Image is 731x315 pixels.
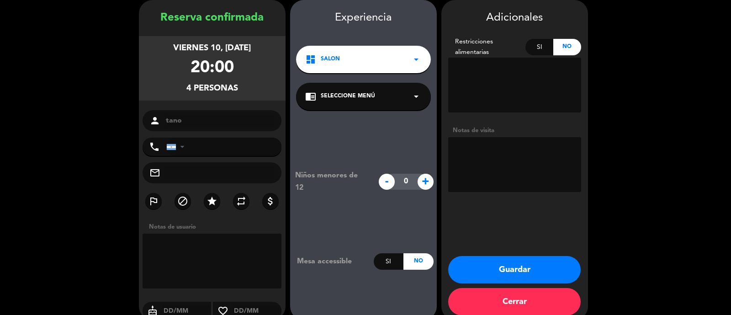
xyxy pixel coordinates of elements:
[448,9,581,27] div: Adicionales
[288,170,374,193] div: Niños menores de 12
[148,196,159,207] i: outlined_flag
[321,55,340,64] span: SALON
[321,92,375,101] span: Seleccione Menú
[290,256,374,267] div: Mesa accessible
[265,196,276,207] i: attach_money
[525,39,553,55] div: Si
[448,37,526,58] div: Restricciones alimentarias
[144,222,286,232] div: Notas de usuario
[411,54,422,65] i: arrow_drop_down
[418,174,434,190] span: +
[448,126,581,135] div: Notas de visita
[139,9,286,27] div: Reserva confirmada
[149,115,160,126] i: person
[191,55,234,82] div: 20:00
[403,253,433,270] div: No
[448,256,581,283] button: Guardar
[207,196,217,207] i: star
[553,39,581,55] div: No
[236,196,247,207] i: repeat
[167,138,188,155] div: Argentina: +54
[149,167,160,178] i: mail_outline
[374,253,403,270] div: Si
[173,42,251,55] div: viernes 10, [DATE]
[149,141,160,152] i: phone
[290,9,437,27] div: Experiencia
[379,174,395,190] span: -
[186,82,238,95] div: 4 personas
[411,91,422,102] i: arrow_drop_down
[305,54,316,65] i: dashboard
[305,91,316,102] i: chrome_reader_mode
[177,196,188,207] i: block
